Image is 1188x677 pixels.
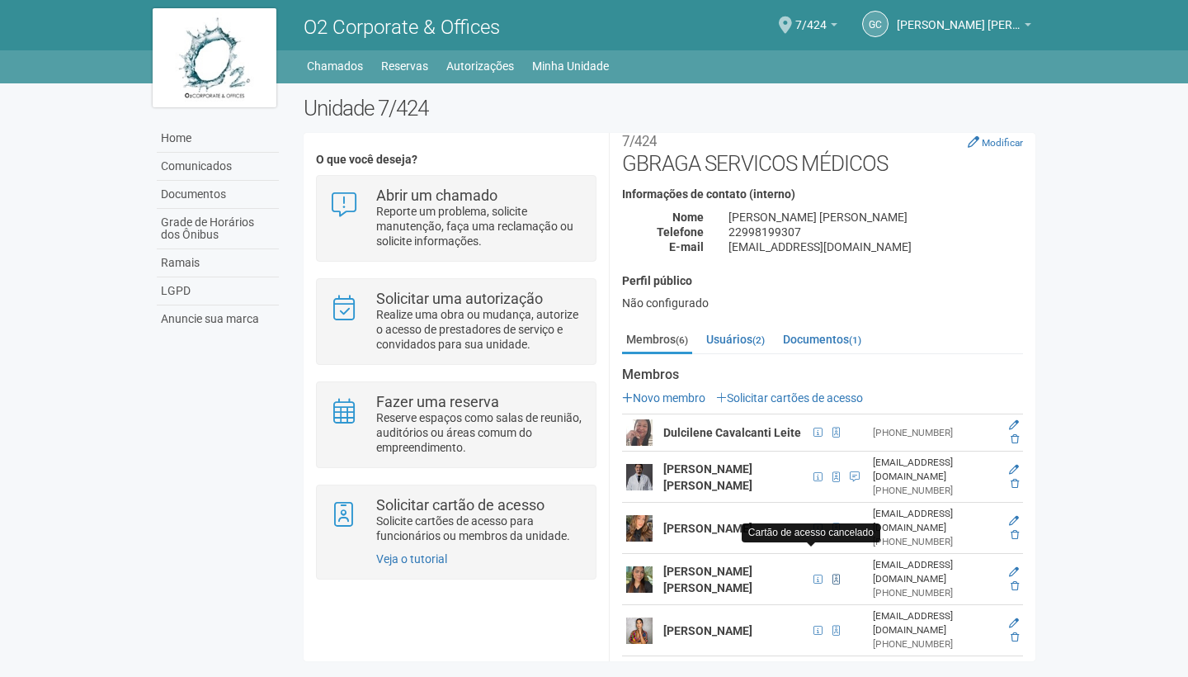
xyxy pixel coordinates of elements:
a: Fazer uma reserva Reserve espaços como salas de reunião, auditórios ou áreas comum do empreendime... [329,395,582,455]
a: Comunicados [157,153,279,181]
div: 22998199307 [716,225,1035,239]
a: GC [862,11,889,37]
strong: Nome [672,211,704,224]
div: [PERSON_NAME] [PERSON_NAME] [716,210,1035,225]
small: 7/424 [622,133,657,149]
small: Modificar [982,137,1023,149]
span: 7/424 [795,2,827,31]
strong: Solicitar cartão de acesso [376,496,544,514]
strong: [PERSON_NAME] [PERSON_NAME] [663,565,752,594]
a: Documentos [157,181,279,209]
img: user.png [626,419,653,446]
img: user.png [626,566,653,593]
div: [PHONE_NUMBER] [873,535,995,549]
a: Excluir membro [1011,433,1019,445]
a: Usuários(2) [702,327,769,352]
a: Editar membro [1009,515,1019,527]
img: user.png [626,515,653,542]
a: Reservas [381,54,428,78]
h4: O que você deseja? [316,154,596,166]
a: Membros(6) [622,327,692,354]
strong: E-mail [669,240,704,253]
a: Anuncie sua marca [157,305,279,333]
div: [EMAIL_ADDRESS][DOMAIN_NAME] [873,507,995,535]
div: [EMAIL_ADDRESS][DOMAIN_NAME] [873,609,995,637]
h2: Unidade 7/424 [304,96,1035,121]
div: Cartão de acesso cancelado [742,523,880,542]
small: (6) [676,334,688,346]
a: Solicitar cartões de acesso [716,391,863,405]
strong: Abrir um chamado [376,187,497,204]
div: [EMAIL_ADDRESS][DOMAIN_NAME] [873,456,995,484]
strong: [PERSON_NAME] [PERSON_NAME] [663,462,752,492]
a: Minha Unidade [532,54,609,78]
small: (1) [849,334,861,346]
a: Editar membro [1009,419,1019,431]
a: Home [157,125,279,153]
a: Documentos(1) [779,327,865,352]
a: Ramais [157,249,279,277]
a: Excluir membro [1011,478,1019,490]
a: Excluir membro [1011,529,1019,541]
a: Excluir membro [1011,632,1019,643]
strong: Dulcilene Cavalcanti Leite [663,426,801,439]
h2: GBRAGA SERVICOS MÉDICOS [622,126,1023,176]
div: [PHONE_NUMBER] [873,426,995,440]
a: [PERSON_NAME] [PERSON_NAME] [897,21,1031,34]
a: Chamados [307,54,363,78]
a: Editar membro [1009,618,1019,629]
strong: Fazer uma reserva [376,393,499,410]
a: Solicitar cartão de acesso Solicite cartões de acesso para funcionários ou membros da unidade. [329,498,582,543]
a: Solicitar uma autorização Realize uma obra ou mudança, autorize o acesso de prestadores de serviç... [329,291,582,352]
strong: Telefone [657,225,704,239]
strong: Membros [622,367,1023,382]
div: [PHONE_NUMBER] [873,586,995,600]
div: Não configurado [622,296,1023,310]
a: Abrir um chamado Reporte um problema, solicite manutenção, faça uma reclamação ou solicite inform... [329,188,582,249]
a: Autorizações [446,54,514,78]
strong: Solicitar uma autorização [376,290,543,307]
p: Reporte um problema, solicite manutenção, faça uma reclamação ou solicite informações. [376,204,583,249]
div: [EMAIL_ADDRESS][DOMAIN_NAME] [716,239,1035,254]
a: Editar membro [1009,464,1019,476]
a: Modificar [968,135,1023,149]
img: logo.jpg [153,8,276,107]
h4: Informações de contato (interno) [622,188,1023,201]
h4: Perfil público [622,275,1023,287]
div: [PHONE_NUMBER] [873,484,995,498]
div: [PHONE_NUMBER] [873,637,995,651]
span: Guilherme Cruz Braga [897,2,1021,31]
a: Grade de Horários dos Ônibus [157,209,279,249]
a: Editar membro [1009,566,1019,578]
a: Excluir membro [1011,580,1019,592]
p: Solicite cartões de acesso para funcionários ou membros da unidade. [376,514,583,543]
a: Novo membro [622,391,705,405]
p: Reserve espaços como salas de reunião, auditórios ou áreas comum do empreendimento. [376,410,583,455]
span: O2 Corporate & Offices [304,16,500,39]
a: 7/424 [795,21,837,34]
strong: [PERSON_NAME] [663,624,752,637]
img: user.png [626,464,653,490]
div: [EMAIL_ADDRESS][DOMAIN_NAME] [873,558,995,586]
img: user.png [626,618,653,644]
a: Veja o tutorial [376,552,447,566]
p: Realize uma obra ou mudança, autorize o acesso de prestadores de serviço e convidados para sua un... [376,307,583,352]
a: LGPD [157,277,279,305]
small: (2) [752,334,765,346]
strong: [PERSON_NAME] [663,522,752,535]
